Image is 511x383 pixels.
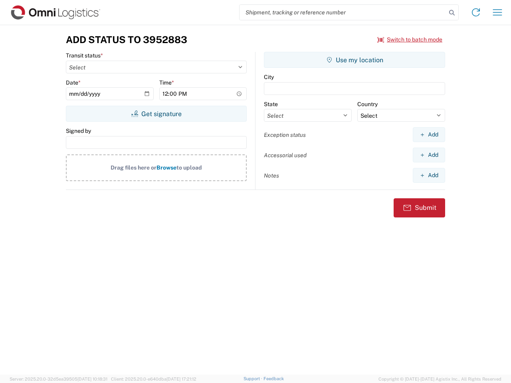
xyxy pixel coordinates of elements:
[66,34,187,45] h3: Add Status to 3952883
[378,375,501,383] span: Copyright © [DATE]-[DATE] Agistix Inc., All Rights Reserved
[159,79,174,86] label: Time
[263,376,284,381] a: Feedback
[377,33,442,46] button: Switch to batch mode
[264,52,445,68] button: Use my location
[176,164,202,171] span: to upload
[66,79,81,86] label: Date
[66,127,91,134] label: Signed by
[394,198,445,217] button: Submit
[264,101,278,108] label: State
[77,377,107,381] span: [DATE] 10:18:31
[264,172,279,179] label: Notes
[244,376,263,381] a: Support
[413,148,445,162] button: Add
[240,5,446,20] input: Shipment, tracking or reference number
[413,168,445,183] button: Add
[357,101,378,108] label: Country
[66,52,103,59] label: Transit status
[10,377,107,381] span: Server: 2025.20.0-32d5ea39505
[264,73,274,81] label: City
[111,164,156,171] span: Drag files here or
[166,377,196,381] span: [DATE] 17:21:12
[111,377,196,381] span: Client: 2025.20.0-e640dba
[413,127,445,142] button: Add
[264,131,306,138] label: Exception status
[156,164,176,171] span: Browse
[66,106,247,122] button: Get signature
[264,152,307,159] label: Accessorial used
